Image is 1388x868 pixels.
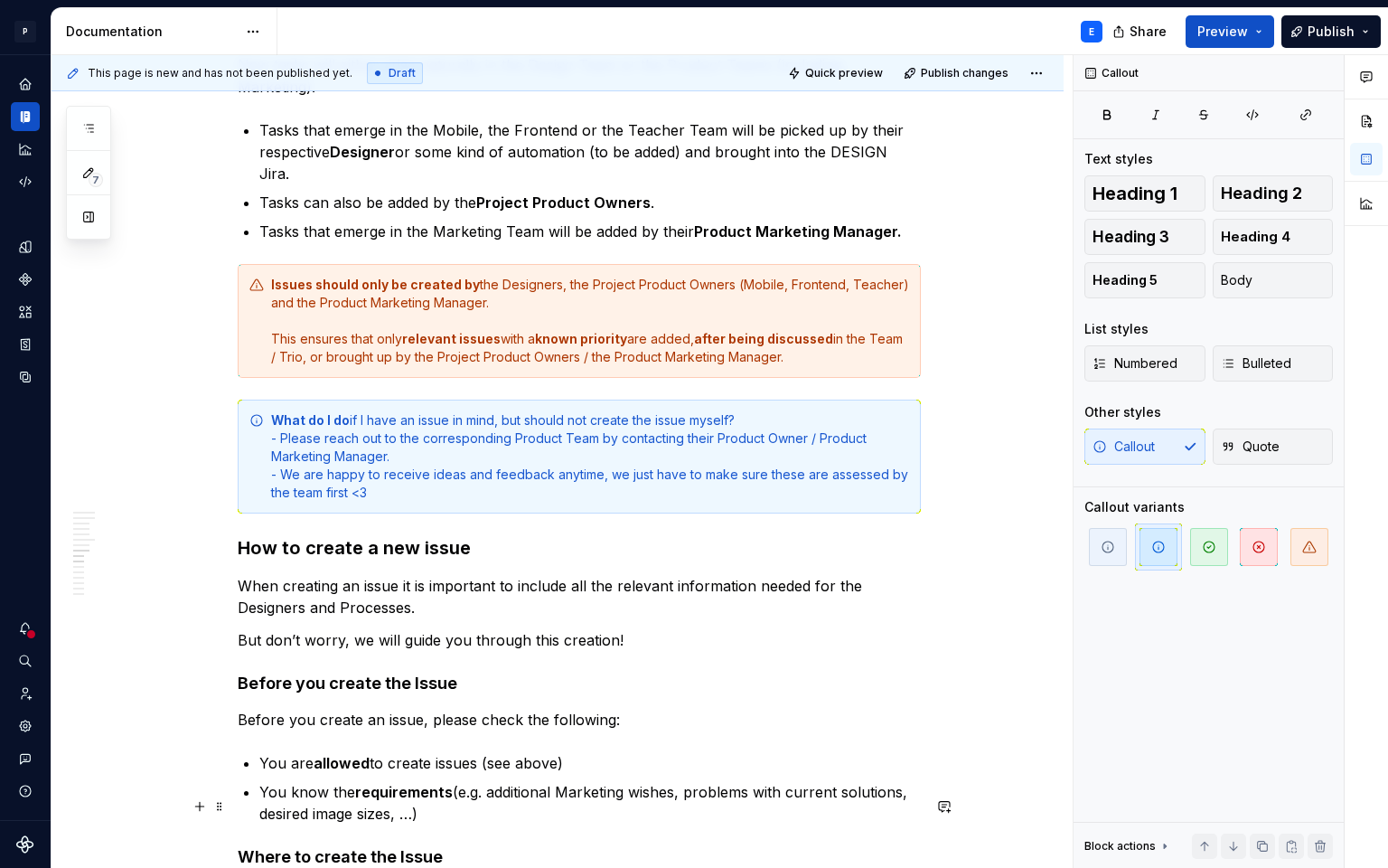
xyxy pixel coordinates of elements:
button: Notifications [11,614,40,643]
div: Callout variants [1084,498,1185,516]
button: Quote [1213,429,1334,465]
span: This page is new and has not been published yet. [88,66,352,80]
span: Heading 1 [1093,184,1177,203]
button: Numbered [1084,345,1205,382]
a: Home [11,70,40,99]
div: P [14,21,36,42]
a: Storybook stories [11,330,40,359]
h3: How to create a new issue [238,535,921,561]
a: Components [11,265,40,294]
strong: Project Product Owners [476,193,651,212]
svg: Supernova Logo [16,835,34,854]
button: Heading 5 [1084,262,1205,298]
button: Heading 2 [1213,175,1334,212]
span: Heading 5 [1093,271,1158,289]
p: Tasks can also be added by the . [259,192,921,213]
span: Numbered [1093,354,1177,373]
span: Preview [1197,23,1248,41]
div: Documentation [66,23,237,41]
button: Quick preview [783,61,891,86]
a: Code automation [11,167,40,196]
button: Share [1103,15,1178,48]
button: Search ⌘K [11,646,40,675]
button: Bulleted [1213,345,1334,382]
a: Data sources [11,363,40,392]
p: You know the (e.g. additional Marketing wishes, problems with current solutions, desired image si... [259,781,921,825]
a: Invite team [11,679,40,708]
div: Other styles [1084,403,1161,421]
div: E [1089,24,1094,39]
button: Heading 3 [1084,219,1205,255]
strong: relevant issues [402,331,501,346]
h4: Where to create the Issue [238,846,921,868]
p: Tasks that emerge in the Marketing Team will be added by their [259,221,921,242]
p: Tasks that emerge in the Mobile, the Frontend or the Teacher Team will be picked up by their resp... [259,119,921,184]
span: Body [1221,271,1252,289]
span: 7 [89,173,103,187]
strong: allowed [314,754,370,772]
strong: Designer [330,143,395,161]
span: Quick preview [805,66,883,80]
button: Publish changes [898,61,1017,86]
strong: Product Marketing Manager. [694,222,902,241]
a: Analytics [11,135,40,164]
span: Share [1130,23,1167,41]
span: Heading 2 [1221,184,1302,203]
a: Design tokens [11,232,40,261]
p: You are to create issues (see above) [259,752,921,774]
strong: known priority [535,331,627,346]
strong: What do I do [271,412,350,428]
span: Publish changes [921,66,1008,80]
strong: Issues should only be created by [271,277,480,292]
span: Heading 4 [1221,228,1290,246]
button: Heading 4 [1213,219,1334,255]
p: But don’t worry, we will guide you through this creation! [238,629,921,651]
a: Documentation [11,102,40,131]
a: Assets [11,297,40,326]
div: List styles [1084,320,1149,338]
span: Quote [1221,438,1280,456]
p: Before you create an issue, please check the following: [238,709,921,731]
button: Contact support [11,744,40,773]
button: P [4,12,47,51]
div: Block actions [1084,834,1172,859]
span: Draft [389,66,416,80]
span: Heading 3 [1093,228,1169,246]
div: the Designers, the Project Product Owners (Mobile, Frontend, Teacher) and the Product Marketing M... [271,276,909,366]
p: When creating an issue it is important to include all the relevant information needed for the Des... [238,575,921,618]
div: Text styles [1084,150,1153,168]
button: Heading 1 [1084,175,1205,212]
span: Publish [1308,23,1355,41]
strong: after being discussed [694,331,833,346]
h4: Before you create the Issue [238,673,921,694]
button: Preview [1186,15,1274,48]
button: Publish [1281,15,1381,48]
span: Bulleted [1221,354,1291,373]
strong: requirements [355,783,453,801]
button: Body [1213,262,1334,298]
div: if I have an issue in mind, but should not create the issue myself? - Please reach out to the cor... [271,411,909,502]
div: Block actions [1084,839,1156,854]
a: Settings [11,712,40,741]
